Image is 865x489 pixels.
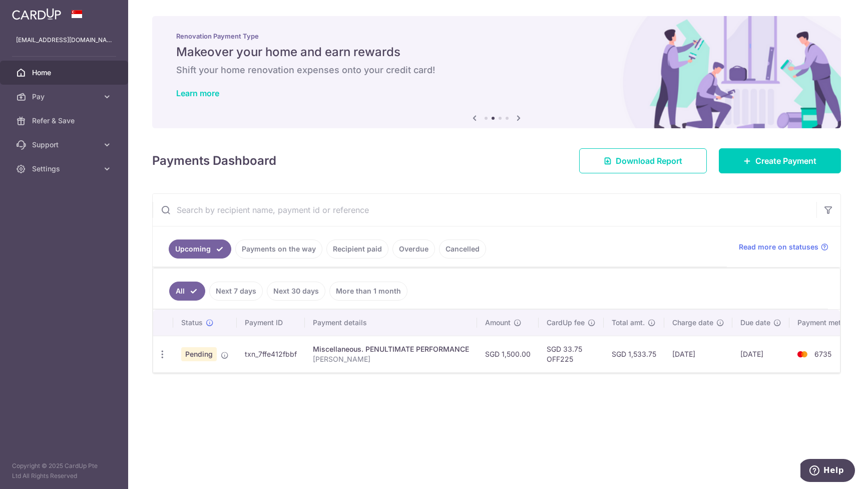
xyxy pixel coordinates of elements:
span: Charge date [672,318,713,328]
span: CardUp fee [547,318,585,328]
a: Create Payment [719,148,841,173]
a: Upcoming [169,239,231,259]
th: Payment details [305,310,477,336]
iframe: Opens a widget where you can find more information [800,459,855,484]
p: [EMAIL_ADDRESS][DOMAIN_NAME] [16,35,112,45]
a: Payments on the way [235,239,322,259]
span: 6735 [814,350,831,358]
span: Total amt. [612,318,645,328]
td: SGD 1,533.75 [604,336,664,372]
span: Pay [32,92,98,102]
th: Payment ID [237,310,305,336]
span: Refer & Save [32,116,98,126]
a: Read more on statuses [739,242,828,252]
a: Next 30 days [267,282,325,301]
a: All [169,282,205,301]
img: Renovation banner [152,16,841,128]
a: Next 7 days [209,282,263,301]
span: Download Report [616,155,682,167]
span: Home [32,68,98,78]
h6: Shift your home renovation expenses onto your credit card! [176,64,817,76]
span: Support [32,140,98,150]
span: Pending [181,347,217,361]
p: Renovation Payment Type [176,32,817,40]
span: Read more on statuses [739,242,818,252]
input: Search by recipient name, payment id or reference [153,194,816,226]
a: Learn more [176,88,219,98]
td: [DATE] [664,336,732,372]
td: SGD 33.75 OFF225 [539,336,604,372]
span: Status [181,318,203,328]
td: txn_7ffe412fbbf [237,336,305,372]
span: Amount [485,318,511,328]
a: Overdue [392,239,435,259]
span: Create Payment [755,155,816,167]
td: [DATE] [732,336,789,372]
a: Cancelled [439,239,486,259]
a: Download Report [579,148,707,173]
span: Due date [740,318,770,328]
td: SGD 1,500.00 [477,336,539,372]
a: More than 1 month [329,282,407,301]
p: [PERSON_NAME] [313,354,469,364]
h5: Makeover your home and earn rewards [176,44,817,60]
img: CardUp [12,8,61,20]
img: Bank Card [792,348,812,360]
div: Miscellaneous. PENULTIMATE PERFORMANCE [313,344,469,354]
a: Recipient paid [326,239,388,259]
span: Settings [32,164,98,174]
h4: Payments Dashboard [152,152,276,170]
